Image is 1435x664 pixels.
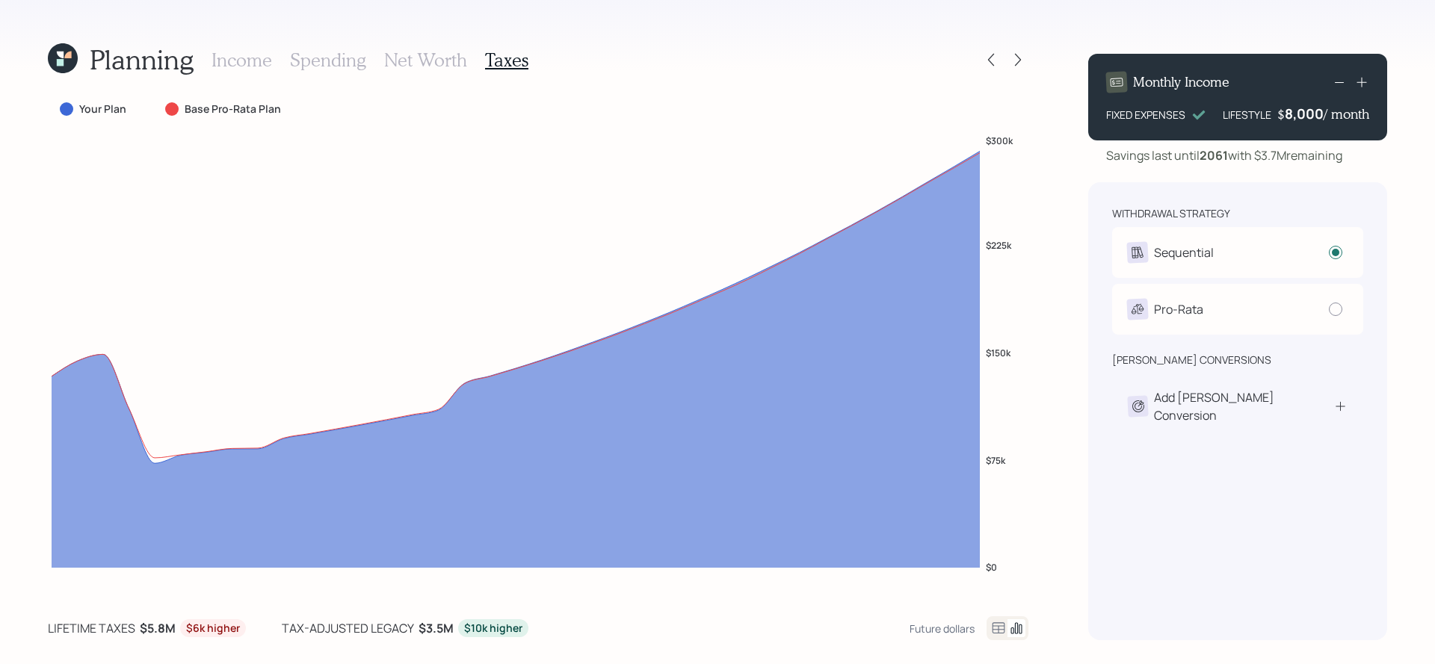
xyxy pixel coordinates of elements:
tspan: $150k [986,346,1011,359]
h3: Income [212,49,272,71]
label: Your Plan [79,102,126,117]
tspan: $225k [986,239,1012,252]
h1: Planning [90,43,194,75]
div: 8,000 [1285,105,1324,122]
b: $3.5M [419,620,454,636]
div: Sequential [1154,243,1214,261]
div: [PERSON_NAME] conversions [1112,353,1271,367]
div: $6k higher [186,621,240,636]
div: Add [PERSON_NAME] Conversion [1154,388,1333,424]
b: $5.8M [140,620,176,636]
tspan: $300k [986,134,1013,146]
div: lifetime taxes [48,619,135,637]
tspan: $75k [986,453,1006,466]
b: 2061 [1200,147,1228,164]
h4: Monthly Income [1133,74,1229,90]
div: FIXED EXPENSES [1106,107,1185,122]
div: tax-adjusted legacy [282,619,414,637]
div: LIFESTYLE [1223,107,1271,122]
div: Savings last until with $3.7M remaining [1106,146,1342,164]
h3: Taxes [485,49,528,71]
div: $10k higher [464,621,522,636]
h3: Net Worth [384,49,467,71]
h3: Spending [290,49,366,71]
h4: $ [1277,106,1285,122]
h4: / month [1324,106,1369,122]
label: Base Pro-Rata Plan [185,102,281,117]
tspan: $0 [986,561,997,574]
div: withdrawal strategy [1112,206,1230,221]
div: Future dollars [910,621,975,636]
div: Pro-Rata [1154,300,1203,318]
